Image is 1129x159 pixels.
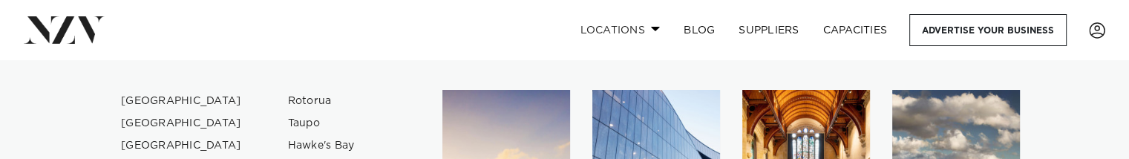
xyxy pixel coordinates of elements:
[109,134,254,157] a: [GEOGRAPHIC_DATA]
[811,14,900,46] a: Capacities
[109,112,254,134] a: [GEOGRAPHIC_DATA]
[568,14,672,46] a: Locations
[109,90,254,112] a: [GEOGRAPHIC_DATA]
[276,90,421,112] a: Rotorua
[276,112,421,134] a: Taupo
[672,14,727,46] a: BLOG
[727,14,811,46] a: SUPPLIERS
[276,134,421,157] a: Hawke's Bay
[24,16,105,43] img: nzv-logo.png
[909,14,1067,46] a: Advertise your business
